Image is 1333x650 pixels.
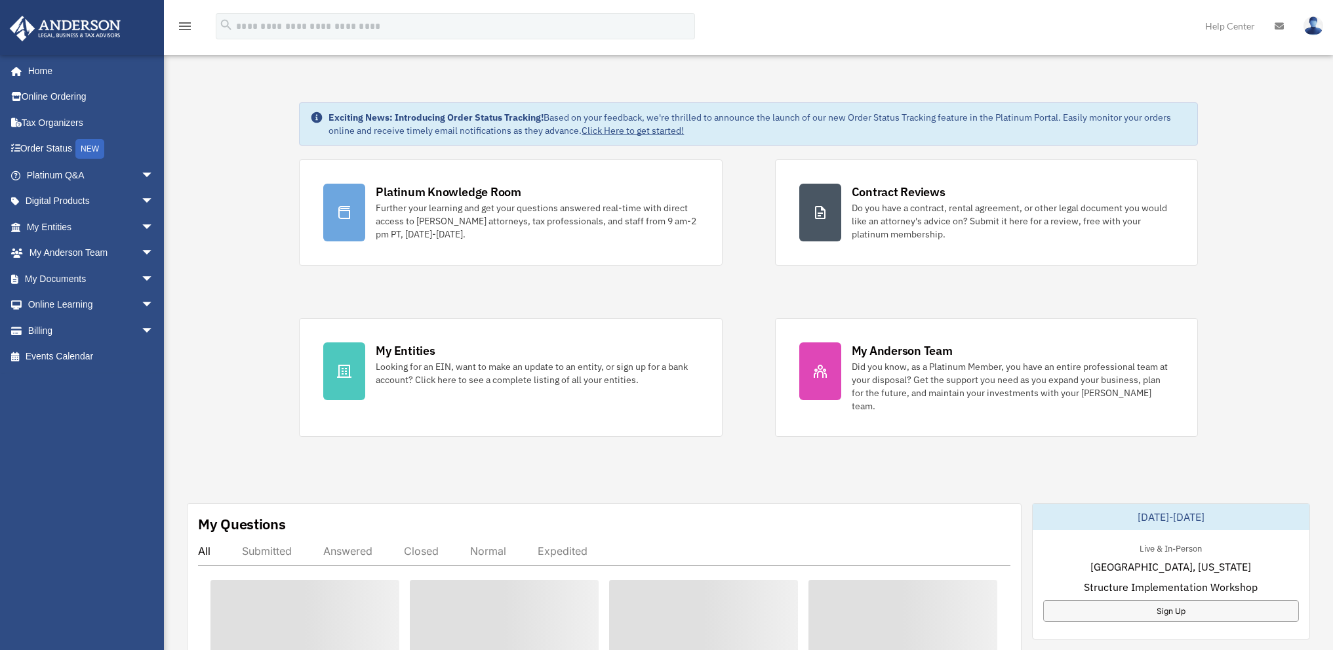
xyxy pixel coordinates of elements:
[242,544,292,558] div: Submitted
[9,58,167,84] a: Home
[141,188,167,215] span: arrow_drop_down
[852,184,945,200] div: Contract Reviews
[141,214,167,241] span: arrow_drop_down
[141,317,167,344] span: arrow_drop_down
[1090,559,1251,575] span: [GEOGRAPHIC_DATA], [US_STATE]
[9,317,174,344] a: Billingarrow_drop_down
[9,136,174,163] a: Order StatusNEW
[376,184,521,200] div: Platinum Knowledge Room
[470,544,506,558] div: Normal
[328,112,544,123] strong: Exciting News: Introducing Order Status Tracking!
[9,110,174,136] a: Tax Organizers
[775,159,1198,266] a: Contract Reviews Do you have a contract, rental agreement, or other legal document you would like...
[1033,504,1309,530] div: [DATE]-[DATE]
[141,266,167,293] span: arrow_drop_down
[198,544,210,558] div: All
[9,188,174,214] a: Digital Productsarrow_drop_down
[582,125,684,136] a: Click Here to get started!
[1043,600,1299,622] a: Sign Up
[141,162,167,189] span: arrow_drop_down
[219,18,233,32] i: search
[376,360,698,386] div: Looking for an EIN, want to make an update to an entity, or sign up for a bank account? Click her...
[9,344,174,370] a: Events Calendar
[141,292,167,319] span: arrow_drop_down
[376,342,435,359] div: My Entities
[177,18,193,34] i: menu
[177,23,193,34] a: menu
[538,544,587,558] div: Expedited
[299,159,722,266] a: Platinum Knowledge Room Further your learning and get your questions answered real-time with dire...
[9,84,174,110] a: Online Ordering
[9,162,174,188] a: Platinum Q&Aarrow_drop_down
[9,292,174,318] a: Online Learningarrow_drop_down
[1129,540,1212,554] div: Live & In-Person
[852,360,1174,413] div: Did you know, as a Platinum Member, you have an entire professional team at your disposal? Get th...
[6,16,125,41] img: Anderson Advisors Platinum Portal
[376,201,698,241] div: Further your learning and get your questions answered real-time with direct access to [PERSON_NAM...
[1084,579,1258,595] span: Structure Implementation Workshop
[775,318,1198,437] a: My Anderson Team Did you know, as a Platinum Member, you have an entire professional team at your...
[9,266,174,292] a: My Documentsarrow_drop_down
[198,514,286,534] div: My Questions
[299,318,722,437] a: My Entities Looking for an EIN, want to make an update to an entity, or sign up for a bank accoun...
[323,544,372,558] div: Answered
[1303,16,1323,35] img: User Pic
[328,111,1186,137] div: Based on your feedback, we're thrilled to announce the launch of our new Order Status Tracking fe...
[852,342,953,359] div: My Anderson Team
[852,201,1174,241] div: Do you have a contract, rental agreement, or other legal document you would like an attorney's ad...
[75,139,104,159] div: NEW
[404,544,439,558] div: Closed
[9,214,174,240] a: My Entitiesarrow_drop_down
[9,240,174,266] a: My Anderson Teamarrow_drop_down
[141,240,167,267] span: arrow_drop_down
